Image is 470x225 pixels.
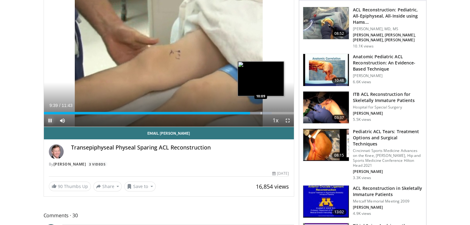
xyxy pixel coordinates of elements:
[303,54,422,86] a: 10:48 Anatomic Pediatric ACL Reconstruction: An Evidence-Based Technique [PERSON_NAME] 6.6K views
[56,114,69,127] button: Mute
[93,182,122,191] button: Share
[353,33,422,43] p: [PERSON_NAME], [PERSON_NAME], [PERSON_NAME], [PERSON_NAME]
[256,183,289,190] span: 16,854 views
[49,162,289,167] div: By
[353,205,422,210] p: [PERSON_NAME]
[353,117,371,122] p: 5.5K views
[353,44,373,49] p: 10.1K views
[269,114,282,127] button: Playback Rate
[353,129,422,147] h3: Pediatric ACL Tears: Treatment Options and Surgical Techniques
[353,27,422,31] p: [PERSON_NAME], MD, MS
[238,61,284,96] img: image.jpeg
[353,199,422,204] p: Metcalf Memorial Meeting 2009
[353,54,422,72] h3: Anatomic Pediatric ACL Reconstruction: An Evidence-Based Technique
[303,54,349,86] img: 30e7d7c6-6ff0-4187-ad53-47120f02a606.150x105_q85_crop-smart_upscale.jpg
[61,103,72,108] span: 11:43
[353,91,422,104] h3: ITB ACL Reconstruction for Skeletally Immature Patients
[303,7,349,39] img: 322778_0000_1.png.150x105_q85_crop-smart_upscale.jpg
[44,114,56,127] button: Pause
[44,112,294,114] div: Progress Bar
[58,183,63,189] span: 90
[44,211,294,219] span: Comments 30
[353,7,422,25] h3: ACL Reconstruction: Pediatric, All-Epiphyseal, All-Inside using Hams…
[353,111,422,116] p: [PERSON_NAME]
[332,152,347,158] span: 08:15
[303,129,422,180] a: 08:15 Pediatric ACL Tears: Treatment Options and Surgical Techniques Cincinnati Sports Medicine A...
[282,114,294,127] button: Fullscreen
[87,162,108,167] a: 3 Videos
[332,31,347,37] span: 08:52
[272,171,289,176] div: [DATE]
[353,80,371,84] p: 6.6K views
[49,182,91,191] a: 90 Thumbs Up
[332,115,347,121] span: 03:37
[49,103,58,108] span: 9:39
[353,148,422,168] p: Cincinnati Sports Medicine Advances on the Knee, [PERSON_NAME], Hip and Sports Medicine Conferenc...
[303,7,422,49] a: 08:52 ACL Reconstruction: Pediatric, All-Epiphyseal, All-Inside using Hams… [PERSON_NAME], MD, MS...
[59,103,61,108] span: /
[303,91,422,124] a: 03:37 ITB ACL Reconstruction for Skeletally Immature Patients Hospital for Special Surgery [PERSO...
[353,73,422,78] p: [PERSON_NAME]
[44,127,294,139] a: Email [PERSON_NAME]
[303,92,349,124] img: ps_17TxehjF1-RaX5hMDoxOmdtO6xlQD_1.150x105_q85_crop-smart_upscale.jpg
[49,144,64,159] img: Avatar
[353,169,422,174] p: [PERSON_NAME]
[53,162,86,167] a: [PERSON_NAME]
[353,105,422,110] p: Hospital for Special Surgery
[353,211,371,216] p: 4.9K views
[303,129,349,161] img: f648e2ab-f2d2-42fc-b93a-b589bfbe84c3.150x105_q85_crop-smart_upscale.jpg
[332,209,347,215] span: 13:02
[353,175,371,180] p: 3.3K views
[303,185,422,218] a: 13:02 ACL Reconstruction in Skeletally Immature Patients Metcalf Memorial Meeting 2009 [PERSON_NA...
[353,185,422,198] h3: ACL Reconstruction in Skeletally Immature Patients
[332,77,347,84] span: 10:48
[71,144,289,151] h4: Transepiphyseal Physeal Sparing ACL Reconstruction
[124,182,156,191] button: Save to
[303,186,349,218] img: 640841_3.png.150x105_q85_crop-smart_upscale.jpg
